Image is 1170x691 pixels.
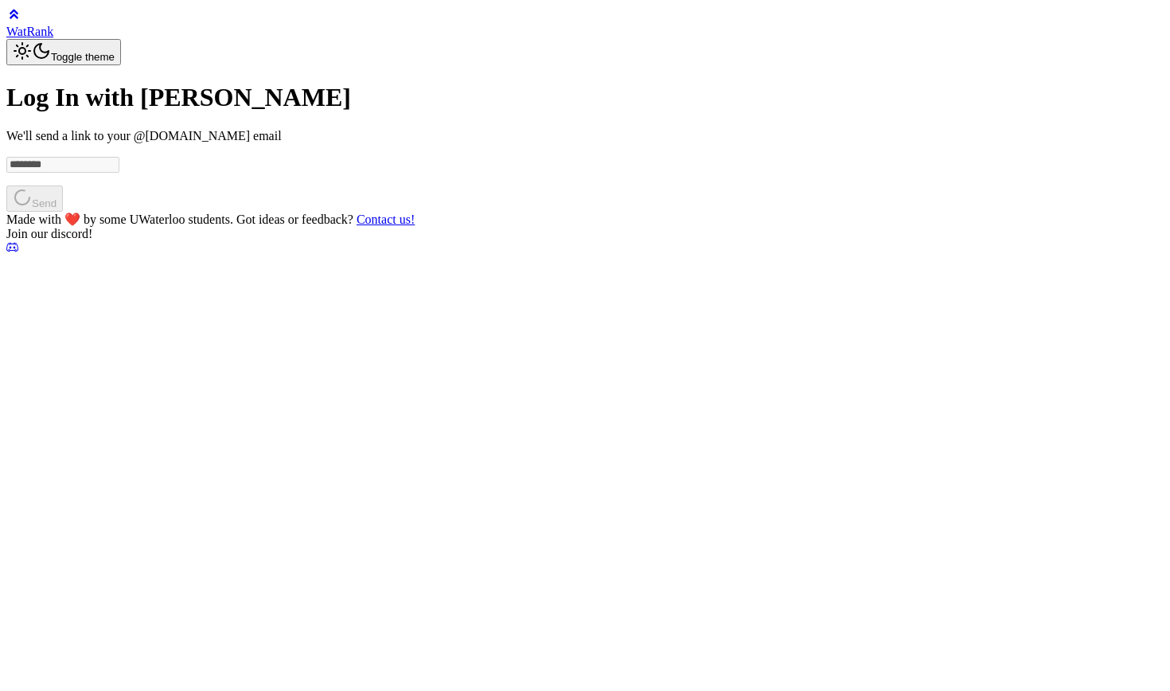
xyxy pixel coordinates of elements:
h1: Log In with [PERSON_NAME] [6,83,1164,112]
div: Wat [6,25,1164,39]
div: Join our discord! [6,227,1164,241]
span: Made with ❤️ by some UWaterloo students. Got ideas or feedback? [6,213,415,226]
span: Rank [26,25,53,38]
button: Toggle theme [6,39,121,65]
a: Contact us! [357,213,415,226]
button: Send [6,185,63,212]
p: We'll send a link to your @[DOMAIN_NAME] email [6,129,1164,143]
span: Toggle theme [51,51,115,63]
a: WatRank [6,6,1164,39]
